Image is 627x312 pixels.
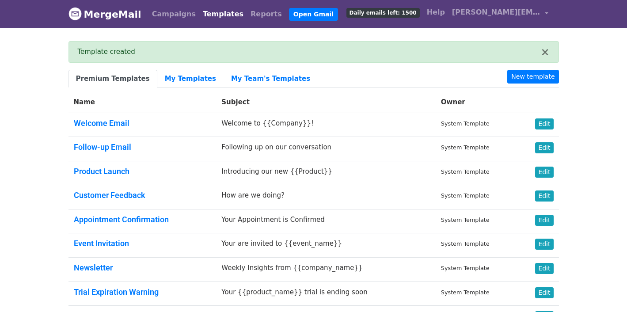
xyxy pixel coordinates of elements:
[441,144,490,151] small: System Template
[68,92,217,113] th: Name
[441,217,490,223] small: System Template
[157,70,224,88] a: My Templates
[452,7,540,18] span: [PERSON_NAME][EMAIL_ADDRESS][DOMAIN_NAME]
[448,4,552,24] a: [PERSON_NAME][EMAIL_ADDRESS][DOMAIN_NAME]
[74,287,159,297] a: Trial Expiration Warning
[216,233,436,258] td: Your are invited to {{event_name}}
[68,70,157,88] a: Premium Templates
[436,92,518,113] th: Owner
[216,113,436,137] td: Welcome to {{Company}}!
[68,5,141,23] a: MergeMail
[441,240,490,247] small: System Template
[289,8,338,21] a: Open Gmail
[216,185,436,209] td: How are we doing?
[74,118,129,128] a: Welcome Email
[74,215,169,224] a: Appointment Confirmation
[68,7,82,20] img: MergeMail logo
[540,47,549,57] button: ×
[148,5,199,23] a: Campaigns
[74,263,113,272] a: Newsletter
[74,190,145,200] a: Customer Feedback
[224,70,318,88] a: My Team's Templates
[216,92,436,113] th: Subject
[441,120,490,127] small: System Template
[199,5,247,23] a: Templates
[78,47,541,57] div: Template created
[423,4,448,21] a: Help
[74,142,131,152] a: Follow-up Email
[441,168,490,175] small: System Template
[535,287,553,298] a: Edit
[346,8,420,18] span: Daily emails left: 1500
[441,289,490,296] small: System Template
[535,215,553,226] a: Edit
[535,118,553,129] a: Edit
[216,209,436,233] td: Your Appointment is Confirmed
[441,192,490,199] small: System Template
[216,282,436,306] td: Your {{product_name}} trial is ending soon
[247,5,285,23] a: Reports
[216,161,436,185] td: Introducing our new {{Product}}
[216,137,436,161] td: Following up on our conversation
[535,167,553,178] a: Edit
[535,142,553,153] a: Edit
[535,263,553,274] a: Edit
[216,258,436,282] td: Weekly Insights from {{company_name}}
[535,190,553,202] a: Edit
[74,239,129,248] a: Event Invitation
[441,265,490,271] small: System Template
[507,70,559,84] a: New template
[343,4,423,21] a: Daily emails left: 1500
[74,167,129,176] a: Product Launch
[535,239,553,250] a: Edit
